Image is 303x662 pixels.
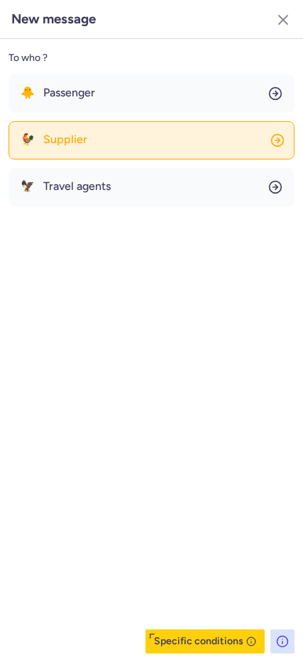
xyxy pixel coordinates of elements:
[43,180,111,193] span: Travel agents
[43,86,95,99] span: Passenger
[21,86,35,99] span: 🐥
[21,133,35,146] span: 🐓
[9,121,294,159] button: 🐓Supplier
[21,180,35,193] span: 🦅
[9,168,294,206] button: 🦅Travel agents
[9,47,48,69] span: To who ?
[9,74,294,113] button: 🐥Passenger
[43,133,87,146] span: Supplier
[145,629,265,653] button: Specific conditions
[11,11,96,27] h3: New message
